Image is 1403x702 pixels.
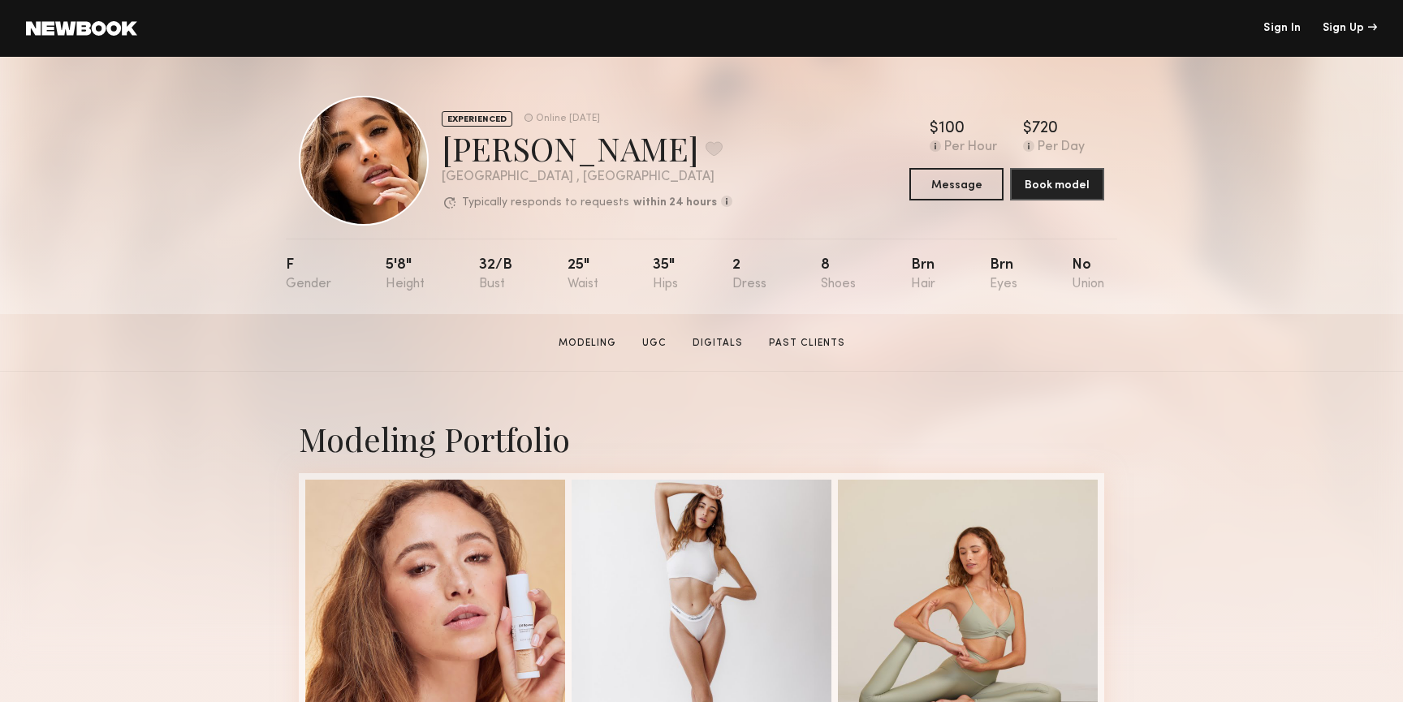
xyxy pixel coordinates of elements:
div: Modeling Portfolio [299,417,1104,460]
div: 25" [568,258,598,291]
div: 32/b [479,258,512,291]
a: Digitals [686,336,749,351]
div: No [1072,258,1104,291]
a: UGC [636,336,673,351]
div: 100 [939,121,965,137]
div: Per Day [1038,140,1085,155]
div: 8 [821,258,856,291]
div: F [286,258,331,291]
div: [PERSON_NAME] [442,127,732,170]
button: Book model [1010,168,1104,200]
p: Typically responds to requests [462,197,629,209]
div: 5'8" [386,258,425,291]
div: 2 [732,258,766,291]
a: Sign In [1263,23,1301,34]
div: EXPERIENCED [442,111,512,127]
button: Message [909,168,1004,200]
div: Brn [911,258,935,291]
div: $ [930,121,939,137]
b: within 24 hours [633,197,717,209]
div: Per Hour [944,140,997,155]
div: 35" [653,258,678,291]
a: Past Clients [762,336,852,351]
div: Sign Up [1323,23,1377,34]
a: Modeling [552,336,623,351]
div: [GEOGRAPHIC_DATA] , [GEOGRAPHIC_DATA] [442,170,732,184]
div: $ [1023,121,1032,137]
div: Online [DATE] [536,114,600,124]
div: Brn [990,258,1017,291]
div: 720 [1032,121,1058,137]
